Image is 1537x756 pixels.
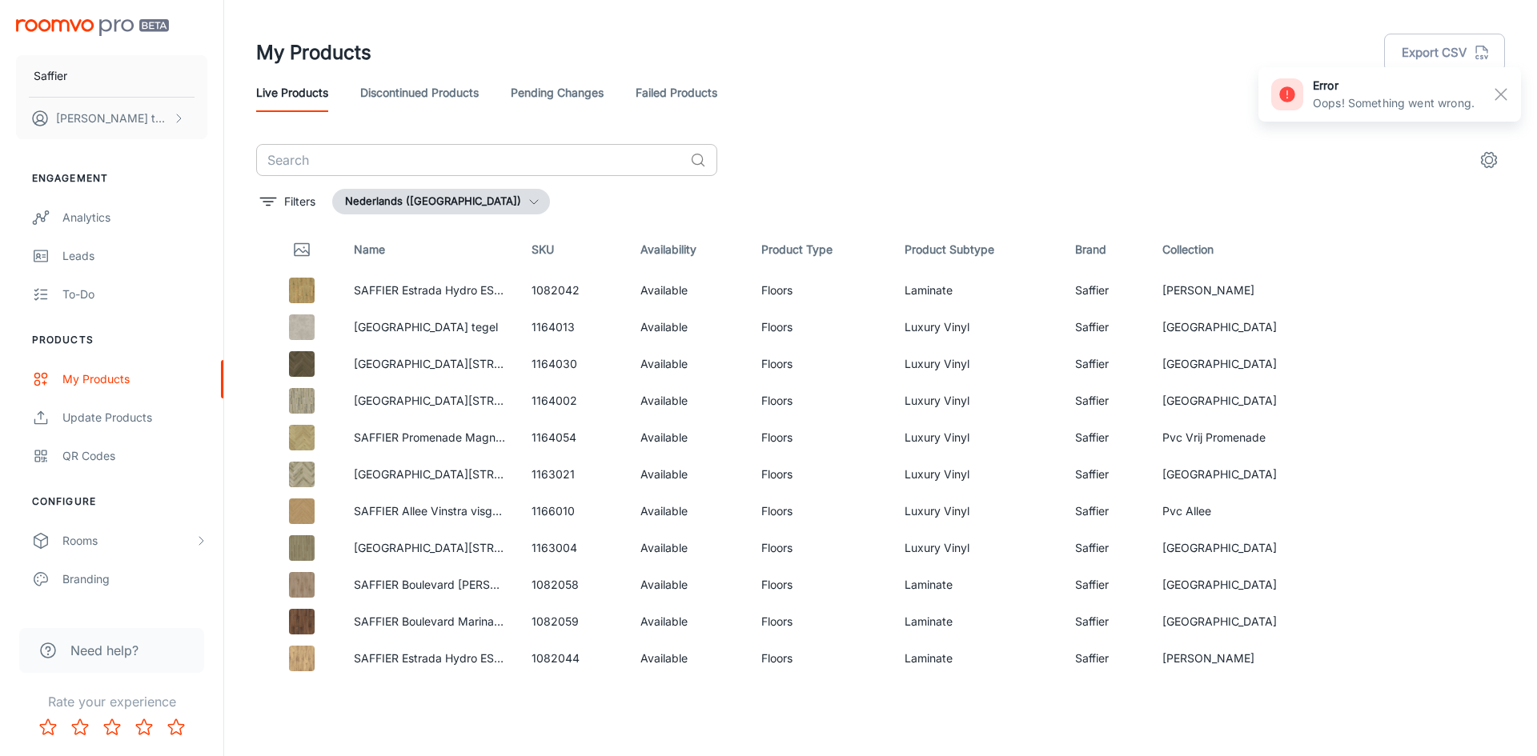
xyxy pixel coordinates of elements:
[96,711,128,743] button: Rate 3 star
[1150,640,1327,677] td: [PERSON_NAME]
[1062,419,1150,456] td: Saffier
[1150,309,1327,346] td: [GEOGRAPHIC_DATA]
[1062,309,1150,346] td: Saffier
[892,346,1062,382] td: Luxury Vinyl
[1062,346,1150,382] td: Saffier
[62,247,207,265] div: Leads
[354,320,498,334] a: [GEOGRAPHIC_DATA] tegel
[354,283,648,297] a: SAFFIER Estrada Hydro EST436H [GEOGRAPHIC_DATA]
[1313,77,1475,94] h6: error
[628,566,748,603] td: Available
[354,357,620,370] a: [GEOGRAPHIC_DATA][STREET_ADDRESS] visgraat
[628,382,748,419] td: Available
[16,19,169,36] img: Roomvo PRO Beta
[748,227,892,272] th: Product Type
[16,98,207,139] button: [PERSON_NAME] ten Broeke
[62,570,207,588] div: Branding
[519,419,628,456] td: 1164054
[341,227,519,272] th: Name
[62,447,207,465] div: QR Codes
[628,346,748,382] td: Available
[62,532,195,550] div: Rooms
[1150,227,1327,272] th: Collection
[748,677,892,714] td: Floors
[284,193,315,210] p: Filters
[628,456,748,493] td: Available
[256,144,684,176] input: Search
[62,286,207,303] div: To-do
[519,382,628,419] td: 1164002
[748,382,892,419] td: Floors
[332,189,550,214] button: Nederlands ([GEOGRAPHIC_DATA])
[360,74,479,112] a: Discontinued Products
[628,640,748,677] td: Available
[354,651,648,665] a: SAFFIER Estrada Hydro EST533H [GEOGRAPHIC_DATA]
[256,74,328,112] a: Live Products
[748,530,892,566] td: Floors
[519,272,628,309] td: 1082042
[64,711,96,743] button: Rate 2 star
[1150,603,1327,640] td: [GEOGRAPHIC_DATA]
[62,409,207,426] div: Update Products
[892,530,1062,566] td: Luxury Vinyl
[1150,530,1327,566] td: [GEOGRAPHIC_DATA]
[1150,566,1327,603] td: [GEOGRAPHIC_DATA]
[519,603,628,640] td: 1082059
[892,493,1062,530] td: Luxury Vinyl
[1062,382,1150,419] td: Saffier
[628,272,748,309] td: Available
[1062,677,1150,714] td: Saffier
[32,711,64,743] button: Rate 1 star
[519,309,628,346] td: 1164013
[16,55,207,97] button: Saffier
[628,227,748,272] th: Availability
[519,677,628,714] td: 1082043
[292,240,311,259] svg: Thumbnail
[1150,382,1327,419] td: [GEOGRAPHIC_DATA]
[1062,640,1150,677] td: Saffier
[354,614,526,628] a: SAFFIER Boulevard Marina plank
[892,566,1062,603] td: Laminate
[892,456,1062,493] td: Luxury Vinyl
[256,38,371,67] h1: My Products
[1150,677,1327,714] td: [PERSON_NAME]
[354,430,580,444] a: SAFFIER Promenade Magnolia Klik visgraat
[892,272,1062,309] td: Laminate
[511,74,604,112] a: Pending Changes
[1384,34,1505,72] button: Export CSV
[1062,566,1150,603] td: Saffier
[1062,456,1150,493] td: Saffier
[748,640,892,677] td: Floors
[628,530,748,566] td: Available
[519,346,628,382] td: 1164030
[748,272,892,309] td: Floors
[748,603,892,640] td: Floors
[354,467,620,481] a: [GEOGRAPHIC_DATA][STREET_ADDRESS] visgraat
[354,394,606,407] a: [GEOGRAPHIC_DATA][STREET_ADDRESS] plank
[892,419,1062,456] td: Luxury Vinyl
[628,677,748,714] td: Available
[748,419,892,456] td: Floors
[354,541,632,554] a: [GEOGRAPHIC_DATA][STREET_ADDRESS] Plak plank
[1150,493,1327,530] td: Pvc Allee
[628,419,748,456] td: Available
[748,456,892,493] td: Floors
[636,74,717,112] a: Failed Products
[160,711,192,743] button: Rate 5 star
[1150,272,1327,309] td: [PERSON_NAME]
[892,603,1062,640] td: Laminate
[748,346,892,382] td: Floors
[892,640,1062,677] td: Laminate
[56,110,169,127] p: [PERSON_NAME] ten Broeke
[62,209,207,226] div: Analytics
[519,456,628,493] td: 1163021
[892,382,1062,419] td: Luxury Vinyl
[1313,94,1475,112] p: Oops! Something went wrong.
[128,711,160,743] button: Rate 4 star
[1150,346,1327,382] td: [GEOGRAPHIC_DATA]
[519,493,628,530] td: 1166010
[1062,227,1150,272] th: Brand
[628,603,748,640] td: Available
[354,504,513,518] a: SAFFIER Allee Vinstra visgraat
[70,641,138,660] span: Need help?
